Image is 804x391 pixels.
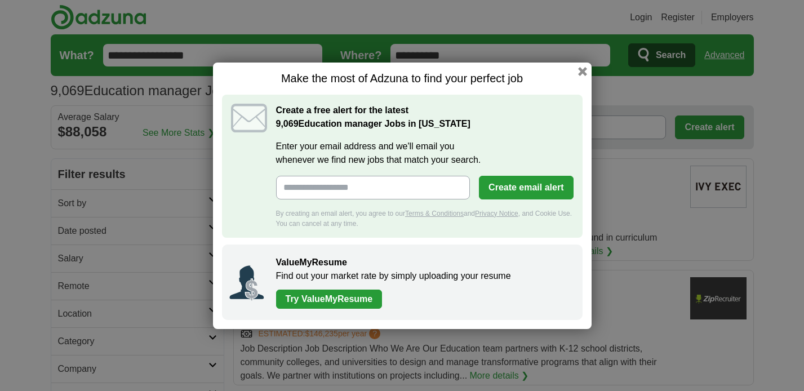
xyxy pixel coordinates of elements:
[276,104,574,131] h2: Create a free alert for the latest
[475,210,518,217] a: Privacy Notice
[222,72,583,86] h1: Make the most of Adzuna to find your perfect job
[276,256,571,269] h2: ValueMyResume
[276,290,383,309] a: Try ValueMyResume
[276,208,574,229] div: By creating an email alert, you agree to our and , and Cookie Use. You can cancel at any time.
[276,119,470,128] strong: Education manager Jobs in [US_STATE]
[231,104,267,132] img: icon_email.svg
[276,117,299,131] span: 9,069
[405,210,464,217] a: Terms & Conditions
[276,269,571,283] p: Find out your market rate by simply uploading your resume
[276,140,574,167] label: Enter your email address and we'll email you whenever we find new jobs that match your search.
[479,176,573,199] button: Create email alert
